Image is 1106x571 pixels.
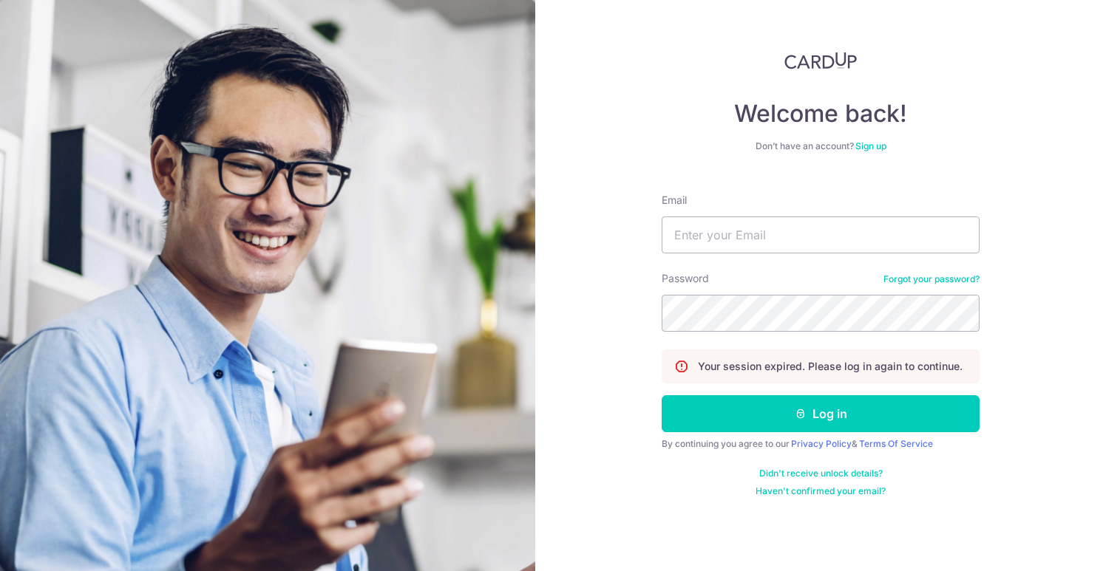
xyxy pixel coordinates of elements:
[855,140,886,151] a: Sign up
[759,468,883,479] a: Didn't receive unlock details?
[784,52,857,69] img: CardUp Logo
[859,438,933,449] a: Terms Of Service
[883,273,980,285] a: Forgot your password?
[662,395,980,432] button: Log in
[662,140,980,152] div: Don’t have an account?
[662,438,980,450] div: By continuing you agree to our &
[662,271,709,286] label: Password
[662,99,980,129] h4: Welcome back!
[756,485,886,497] a: Haven't confirmed your email?
[791,438,852,449] a: Privacy Policy
[662,216,980,253] input: Enter your Email
[698,359,963,374] p: Your session expired. Please log in again to continue.
[662,193,687,208] label: Email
